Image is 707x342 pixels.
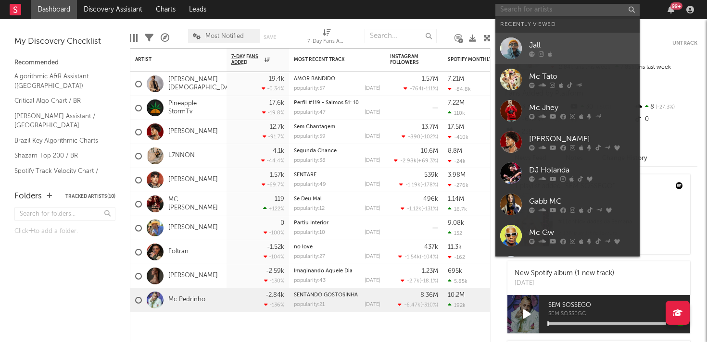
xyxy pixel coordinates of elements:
div: 12.7k [270,124,284,130]
div: 7-Day Fans Added (7-Day Fans Added) [307,36,346,48]
div: ( ) [401,206,438,212]
div: 0 [280,220,284,226]
div: Segunda Chance [294,148,380,154]
div: Mc Gw [529,227,635,238]
div: no love [294,244,380,250]
div: 99 + [670,2,682,10]
div: popularity: 27 [294,254,325,259]
div: Edit Columns [130,24,138,52]
div: -136 % [264,302,284,308]
div: 437k [424,244,438,250]
div: [DATE] [365,134,380,139]
a: Sem Chantagem [294,124,335,130]
div: 13.7M [422,124,438,130]
a: Brazil Key Algorithmic Charts [14,135,106,146]
div: [DATE] [365,278,380,283]
button: 99+ [668,6,674,13]
a: [PERSON_NAME][DEMOGRAPHIC_DATA] [168,76,239,92]
div: -410k [448,134,468,140]
div: [DATE] [515,279,614,288]
a: [PERSON_NAME] [495,126,640,158]
span: SEM SOSSEGO [548,300,690,311]
div: Artist [135,57,207,62]
div: 1.57k [270,172,284,178]
span: -1.54k [404,255,420,260]
span: -764 [410,86,422,92]
a: Critical Algo Chart / BR [14,96,106,106]
a: Se Deu Mal [294,196,322,202]
div: New Spotify album (1 new track) [515,269,614,279]
input: Search for artists [495,4,640,16]
a: Pineapple StormTv [168,100,222,116]
div: 0 [633,113,697,126]
div: 1.57M [422,76,438,82]
div: 10.6M [421,148,438,154]
a: Foltran [168,248,189,256]
a: Mc Jhey [495,95,640,126]
div: 11.3k [448,244,462,250]
div: -276k [448,182,468,188]
div: 8.36M [420,292,438,298]
a: [PERSON_NAME] [168,272,218,280]
a: no love [294,244,313,250]
a: DJ Holanda [495,158,640,189]
div: popularity: 43 [294,278,326,283]
a: Perfil #119 - Salmos 51: 10 [294,100,359,106]
span: -131 % [423,207,437,212]
div: -2.59k [266,268,284,274]
a: Algorithmic A&R Assistant ([GEOGRAPHIC_DATA]) [14,71,106,91]
input: Search for folders... [14,207,115,221]
button: Filter by 7-Day Fans Added [275,55,284,64]
a: SENTARE [294,172,316,178]
div: SENTARE [294,172,380,178]
div: -0.34 % [262,85,284,92]
a: Mc Pedrinho [168,296,205,304]
a: Mc Gw [495,220,640,251]
a: [PERSON_NAME] [168,176,218,184]
button: Tracked Artists(10) [65,194,115,199]
div: 16.7k [448,206,467,212]
div: popularity: 10 [294,230,325,235]
div: [DATE] [365,158,380,163]
div: Most Recent Track [294,57,366,62]
div: My Discovery Checklist [14,36,115,48]
span: -104 % [421,255,437,260]
div: Instagram Followers [390,54,424,65]
a: Gabb MC [495,189,640,220]
a: MC [PERSON_NAME] [168,196,222,212]
div: ( ) [404,85,438,92]
div: 10.2M [448,292,465,298]
span: -2.7k [407,279,419,284]
a: Segunda Chance [294,148,337,154]
button: Filter by Artist [212,55,222,64]
div: 496k [423,196,438,202]
div: 192k [448,302,466,308]
div: [DATE] [365,182,380,187]
div: ( ) [402,134,438,140]
div: 8 [633,101,697,113]
div: [DATE] [365,206,380,211]
div: 7-Day Fans Added (7-Day Fans Added) [307,24,346,52]
span: -178 % [422,183,437,188]
a: [PERSON_NAME] [168,224,218,232]
div: popularity: 57 [294,86,325,91]
div: Sem Chantagem [294,124,380,130]
a: [PERSON_NAME] [168,128,218,136]
span: -1.19k [405,183,420,188]
div: popularity: 38 [294,158,326,163]
a: Shazam Top 200 / BR [14,150,106,161]
div: Folders [14,191,42,202]
div: -84.8k [448,86,471,92]
div: ( ) [401,278,438,284]
div: popularity: 49 [294,182,326,187]
div: -100 % [264,230,284,236]
span: -2.98k [400,159,417,164]
div: SENTANDO GOSTOSINHA [294,293,380,298]
button: Filter by Instagram Followers [429,55,438,64]
div: 17.6k [269,100,284,106]
a: Jall [495,33,640,64]
input: Search... [365,29,437,43]
div: 19.4k [269,76,284,82]
a: [PERSON_NAME] Assistant / [GEOGRAPHIC_DATA] [14,111,106,131]
div: 8.8M [448,148,462,154]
